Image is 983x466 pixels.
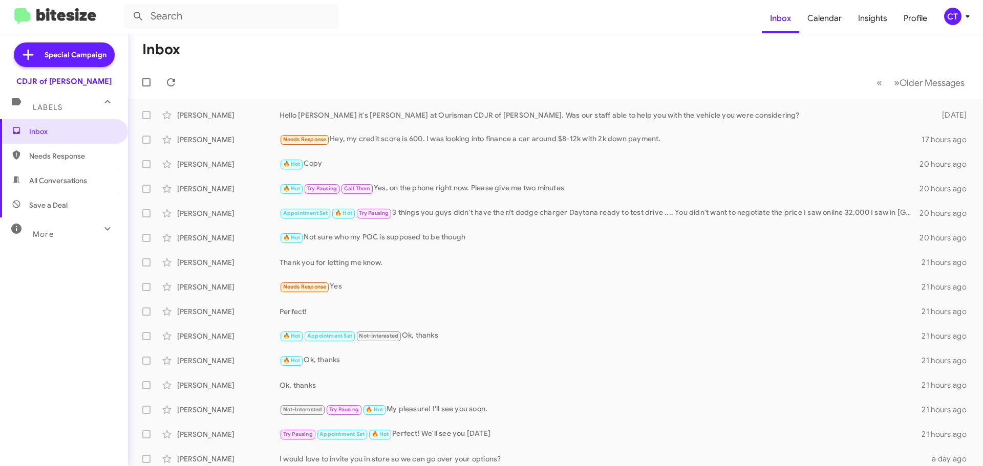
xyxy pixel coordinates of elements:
[280,281,922,293] div: Yes
[283,431,313,437] span: Try Pausing
[33,230,54,239] span: More
[283,332,301,339] span: 🔥 Hot
[280,306,922,317] div: Perfect!
[280,330,922,342] div: Ok, thanks
[280,232,920,243] div: Not sure who my POC is supposed to be though
[177,429,280,439] div: [PERSON_NAME]
[922,306,975,317] div: 21 hours ago
[935,8,972,25] button: CT
[359,332,398,339] span: Not-Interested
[177,454,280,464] div: [PERSON_NAME]
[177,282,280,292] div: [PERSON_NAME]
[920,233,975,243] div: 20 hours ago
[29,200,68,210] span: Save a Deal
[944,8,961,25] div: CT
[895,4,935,33] a: Profile
[283,357,301,364] span: 🔥 Hot
[307,332,352,339] span: Appointment Set
[283,234,301,241] span: 🔥 Hot
[29,126,116,137] span: Inbox
[366,406,383,413] span: 🔥 Hot
[45,50,106,60] span: Special Campaign
[359,210,389,216] span: Try Pausing
[29,175,87,186] span: All Conversations
[344,185,371,192] span: Call Them
[920,159,975,169] div: 20 hours ago
[335,210,352,216] span: 🔥 Hot
[177,331,280,341] div: [PERSON_NAME]
[922,380,975,390] div: 21 hours ago
[280,257,922,268] div: Thank you for letting me know.
[283,283,327,290] span: Needs Response
[894,76,900,89] span: »
[280,428,922,440] div: Perfect! We'll see you [DATE]
[283,406,323,413] span: Not-Interested
[177,184,280,194] div: [PERSON_NAME]
[922,282,975,292] div: 21 hours ago
[280,380,922,390] div: Ok, thanks
[177,208,280,218] div: [PERSON_NAME]
[142,41,180,58] h1: Inbox
[922,257,975,268] div: 21 hours ago
[280,183,920,194] div: Yes, on the phone right now. Please give me two minutes
[922,429,975,439] div: 21 hours ago
[280,404,922,415] div: My pleasure! I'll see you soon.
[900,77,965,88] span: Older Messages
[920,208,975,218] div: 20 hours ago
[280,158,920,170] div: Copy
[372,431,389,437] span: 🔥 Hot
[280,134,922,145] div: Hey, my credit score is 600. I was looking into finance a car around $8-12k with 2k down payment.
[280,354,922,366] div: Ok, thanks
[319,431,365,437] span: Appointment Set
[888,72,971,93] button: Next
[177,110,280,120] div: [PERSON_NAME]
[926,110,975,120] div: [DATE]
[177,306,280,317] div: [PERSON_NAME]
[16,76,112,86] div: CDJR of [PERSON_NAME]
[283,210,328,216] span: Appointment Set
[283,161,301,167] span: 🔥 Hot
[283,136,327,143] span: Needs Response
[922,135,975,145] div: 17 hours ago
[280,110,926,120] div: Hello [PERSON_NAME] it's [PERSON_NAME] at Ourisman CDJR of [PERSON_NAME]. Was our staff able to h...
[29,151,116,161] span: Needs Response
[922,331,975,341] div: 21 hours ago
[177,159,280,169] div: [PERSON_NAME]
[177,135,280,145] div: [PERSON_NAME]
[762,4,799,33] a: Inbox
[922,405,975,415] div: 21 hours ago
[280,207,920,219] div: 3 things you guys didn't have the r/t dodge charger Daytona ready to test drive .... You didn't w...
[177,356,280,366] div: [PERSON_NAME]
[14,42,115,67] a: Special Campaign
[283,185,301,192] span: 🔥 Hot
[877,76,882,89] span: «
[922,356,975,366] div: 21 hours ago
[920,184,975,194] div: 20 hours ago
[329,406,359,413] span: Try Pausing
[33,103,62,112] span: Labels
[177,257,280,268] div: [PERSON_NAME]
[177,405,280,415] div: [PERSON_NAME]
[177,380,280,390] div: [PERSON_NAME]
[307,185,337,192] span: Try Pausing
[850,4,895,33] a: Insights
[280,454,926,464] div: I would love to invite you in store so we can go over your options?
[871,72,971,93] nav: Page navigation example
[870,72,888,93] button: Previous
[124,4,339,29] input: Search
[799,4,850,33] a: Calendar
[177,233,280,243] div: [PERSON_NAME]
[926,454,975,464] div: a day ago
